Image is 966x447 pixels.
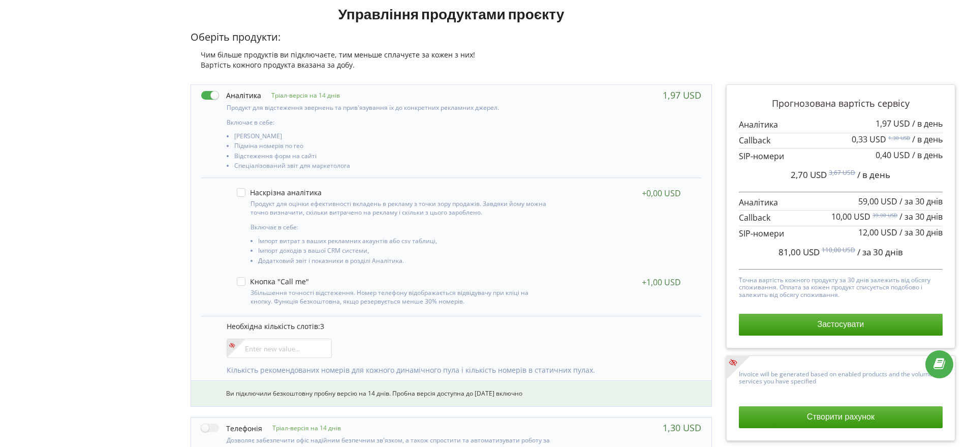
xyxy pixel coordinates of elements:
div: Ви підключили безкоштовну пробну версію на 14 днів. Пробна версія доступна до [DATE] включно [191,380,711,406]
p: SIP-номери [739,151,943,162]
label: Телефонія [201,423,262,433]
p: Callback [739,135,943,146]
input: Enter new value... [227,339,332,358]
span: 10,00 USD [831,211,870,222]
p: Точна вартість кожного продукту за 30 днів залежить від обсягу споживання. Оплата за кожен продук... [739,274,943,299]
span: 3 [320,321,324,331]
sup: 110,00 USD [822,246,855,254]
li: Відстеження форм на сайті [234,153,551,162]
label: Наскрізна аналітика [237,188,322,197]
span: 0,33 USD [852,134,886,145]
p: Включає в себе: [227,118,551,127]
span: 0,40 USD [876,150,910,161]
label: Аналітика [201,90,261,101]
p: Продукт для оцінки ефективності вкладень в рекламу з точки зору продажів. Завдяки йому можна точн... [251,199,548,217]
sup: 39,00 USD [872,212,897,219]
p: Оберіть продукти: [191,30,712,45]
div: Чим більше продуктів ви підключаєте, тим меньше сплачуєте за кожен з них! [191,50,712,60]
div: 1,97 USD [663,90,701,100]
span: / в день [912,134,943,145]
span: 1,97 USD [876,118,910,129]
div: +1,00 USD [642,277,681,287]
p: Необхідна кількість слотів: [227,321,691,332]
li: [PERSON_NAME] [234,133,551,142]
p: Збільшення точності відстеження. Номер телефону відображається відвідувачу при кліці на кнопку. Ф... [251,288,548,306]
p: Включає в себе: [251,223,548,231]
div: Вартість кожного продукта вказана за добу. [191,60,712,70]
span: / в день [857,169,890,181]
p: Callback [739,212,943,224]
div: 1,30 USD [663,423,701,433]
li: Підміна номерів по гео [234,142,551,152]
span: 59,00 USD [858,196,897,207]
button: Застосувати [739,314,943,335]
p: Прогнозована вартість сервісу [739,97,943,110]
span: / за 30 днів [899,211,943,222]
li: Імпорт доходів з вашої CRM системи, [258,247,548,257]
button: Створити рахунок [739,406,943,428]
li: Додатковий звіт і показники в розділі Аналітика. [258,257,548,267]
p: Аналітика [739,119,943,131]
li: Імпорт витрат з ваших рекламних акаунтів або csv таблиці, [258,237,548,247]
span: 12,00 USD [858,227,897,238]
span: / за 30 днів [899,196,943,207]
p: SIP-номери [739,228,943,240]
span: / за 30 днів [857,246,903,258]
h1: Управління продуктами проєкту [191,5,712,23]
span: / в день [912,150,943,161]
span: / за 30 днів [899,227,943,238]
sup: 1,30 USD [888,134,910,141]
sup: 3,67 USD [829,168,855,177]
p: Кількість рекомендованих номерів для кожного динамічного пула і кількість номерів в статичних пулах. [227,365,691,375]
p: Invoice will be generated based on enabled products and the volume of services you have specified [739,368,943,385]
p: Продукт для відстеження звернень та прив'язування їх до конкретних рекламних джерел. [227,103,551,112]
span: / в день [912,118,943,129]
label: Кнопка "Call me" [237,277,309,286]
span: 2,70 USD [791,169,827,181]
span: 81,00 USD [778,246,820,258]
p: Аналітика [739,197,943,208]
p: Тріал-версія на 14 днів [262,424,341,432]
li: Спеціалізований звіт для маркетолога [234,162,551,172]
p: Тріал-версія на 14 днів [261,91,340,100]
div: +0,00 USD [642,188,681,198]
